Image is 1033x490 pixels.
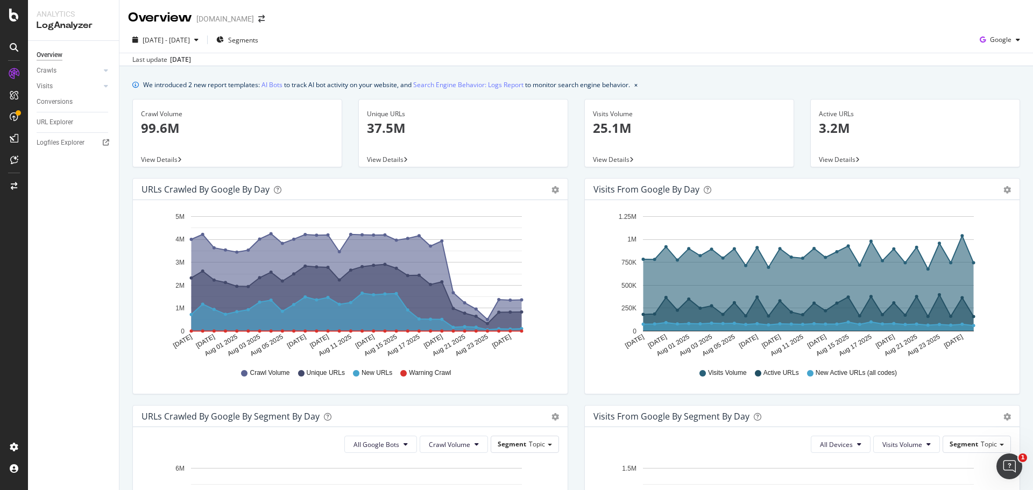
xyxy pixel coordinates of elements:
text: Aug 11 2025 [317,333,353,358]
text: 1.25M [619,213,636,221]
div: URLs Crawled by Google By Segment By Day [141,411,320,422]
span: New URLs [362,368,392,378]
text: [DATE] [354,333,376,350]
text: 2M [175,282,185,289]
a: AI Bots [261,79,282,90]
div: Overview [37,49,62,61]
text: [DATE] [874,333,896,350]
text: Aug 17 2025 [386,333,421,358]
text: 0 [633,328,636,335]
text: [DATE] [943,333,964,350]
div: Overview [128,9,192,27]
button: Google [975,31,1024,48]
span: View Details [141,155,178,164]
div: Visits Volume [593,109,786,119]
text: 1.5M [622,465,636,472]
text: 6M [175,465,185,472]
span: [DATE] - [DATE] [143,35,190,45]
span: All Devices [820,440,853,449]
span: Topic [981,439,997,449]
text: Aug 23 2025 [454,333,490,358]
span: Warning Crawl [409,368,451,378]
text: Aug 15 2025 [363,333,398,358]
a: URL Explorer [37,117,111,128]
text: [DATE] [422,333,444,350]
text: Aug 01 2025 [203,333,239,358]
div: Crawls [37,65,56,76]
p: 25.1M [593,119,786,137]
div: Conversions [37,96,73,108]
span: Visits Volume [708,368,747,378]
div: URLs Crawled by Google by day [141,184,270,195]
div: Last update [132,55,191,65]
text: 1M [627,236,636,244]
span: Crawl Volume [250,368,289,378]
text: Aug 05 2025 [701,333,737,358]
text: [DATE] [760,333,782,350]
text: Aug 15 2025 [815,333,850,358]
text: Aug 05 2025 [249,333,285,358]
svg: A chart. [593,209,1007,358]
button: close banner [632,77,640,93]
span: View Details [367,155,404,164]
text: 4M [175,236,185,244]
span: Unique URLs [307,368,345,378]
span: All Google Bots [353,440,399,449]
button: Segments [212,31,263,48]
span: Google [990,35,1011,44]
text: [DATE] [806,333,827,350]
a: Conversions [37,96,111,108]
button: [DATE] - [DATE] [128,31,203,48]
text: Aug 01 2025 [655,333,691,358]
span: View Details [819,155,855,164]
span: Segment [950,439,978,449]
text: 1M [175,304,185,312]
div: info banner [132,79,1020,90]
iframe: Intercom live chat [996,453,1022,479]
text: Aug 03 2025 [226,333,261,358]
div: Visits from Google by day [593,184,699,195]
text: 0 [181,328,185,335]
button: Crawl Volume [420,436,488,453]
div: Visits [37,81,53,92]
div: gear [1003,413,1011,421]
div: Active URLs [819,109,1011,119]
a: Search Engine Behavior: Logs Report [413,79,523,90]
div: We introduced 2 new report templates: to track AI bot activity on your website, and to monitor se... [143,79,630,90]
svg: A chart. [141,209,555,358]
div: LogAnalyzer [37,19,110,32]
div: gear [551,186,559,194]
span: Visits Volume [882,440,922,449]
p: 37.5M [367,119,560,137]
text: [DATE] [308,333,330,350]
text: Aug 23 2025 [906,333,942,358]
div: URL Explorer [37,117,73,128]
div: gear [1003,186,1011,194]
span: Topic [529,439,545,449]
button: All Devices [811,436,871,453]
text: 5M [175,213,185,221]
text: Aug 21 2025 [883,333,918,358]
text: [DATE] [172,333,193,350]
span: Segments [228,35,258,45]
text: [DATE] [647,333,668,350]
text: Aug 21 2025 [431,333,466,358]
a: Overview [37,49,111,61]
a: Logfiles Explorer [37,137,111,148]
span: Active URLs [763,368,799,378]
div: Unique URLs [367,109,560,119]
p: 3.2M [819,119,1011,137]
text: [DATE] [738,333,759,350]
text: [DATE] [491,333,512,350]
text: 3M [175,259,185,266]
text: [DATE] [624,333,645,350]
text: Aug 03 2025 [678,333,713,358]
span: Crawl Volume [429,440,470,449]
div: Analytics [37,9,110,19]
a: Crawls [37,65,101,76]
text: Aug 17 2025 [838,333,873,358]
text: 500K [621,282,636,289]
span: 1 [1018,453,1027,462]
div: Visits from Google By Segment By Day [593,411,749,422]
